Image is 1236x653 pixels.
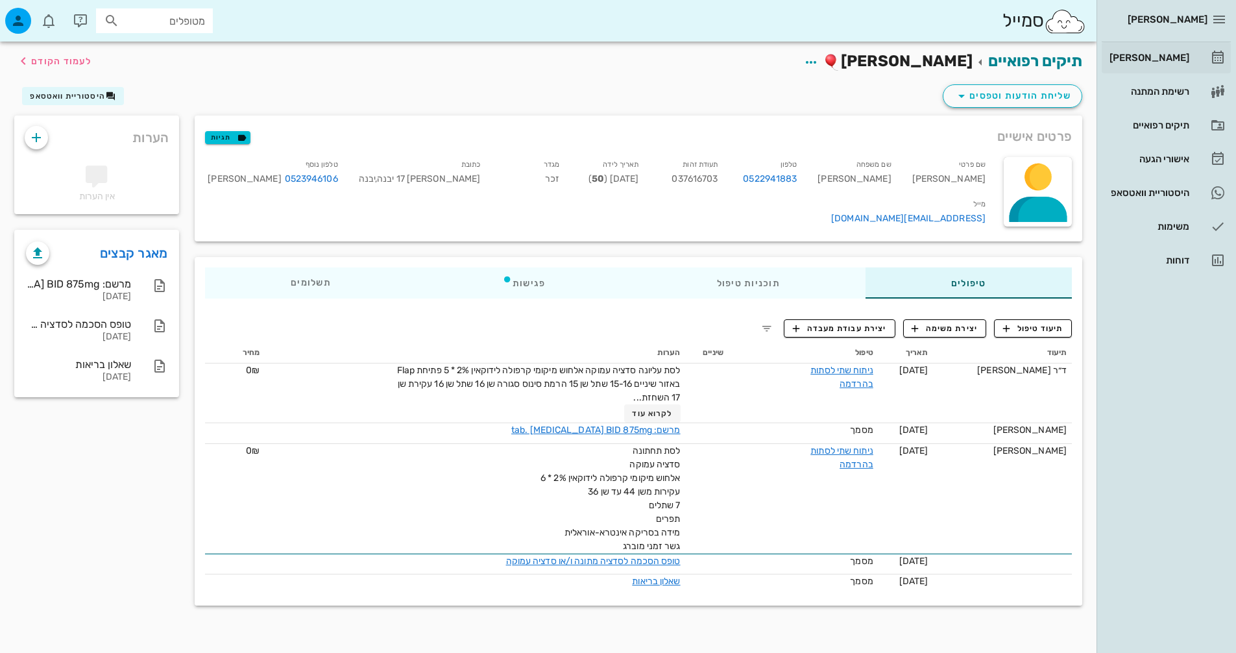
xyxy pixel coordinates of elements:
[902,154,996,194] div: [PERSON_NAME]
[1102,211,1231,242] a: משימות
[632,576,680,587] a: שאלון בריאות
[879,343,933,363] th: תאריך
[899,556,928,567] span: [DATE]
[592,173,604,184] strong: 50
[26,278,131,290] div: מרשם: tab. [MEDICAL_DATA] BID 875mg
[205,343,265,363] th: מחיר
[938,444,1067,458] div: [PERSON_NAME]
[1107,53,1189,63] div: [PERSON_NAME]
[26,332,131,343] div: [DATE]
[211,132,245,143] span: תגיות
[899,365,928,376] span: [DATE]
[208,172,337,186] div: [PERSON_NAME]
[686,343,729,363] th: שיניים
[938,423,1067,437] div: [PERSON_NAME]
[810,445,873,470] a: ניתוח שתי לסתות בהרדמה
[899,576,928,587] span: [DATE]
[26,318,131,330] div: טופס הסכמה לסדציה מתונה ו/או סדציה עמוקה
[807,154,901,194] div: [PERSON_NAME]
[683,160,718,169] small: תעודת זהות
[246,365,260,376] span: 0₪
[943,84,1082,108] button: שליחת הודעות וטפסים
[79,191,115,202] span: אין הערות
[26,358,131,371] div: שאלון בריאות
[850,425,873,436] span: מסמך
[938,363,1067,377] div: ד״ר [PERSON_NAME]
[1102,110,1231,141] a: תיקים רפואיים
[26,372,131,383] div: [DATE]
[933,343,1072,363] th: תיעוד
[1102,76,1231,107] a: רשימת המתנה
[1102,177,1231,208] a: היסטוריית וואטסאפ
[511,425,681,436] a: מרשם: tab. [MEDICAL_DATA] BID 875mg
[376,173,480,184] span: [PERSON_NAME] 17 יבנה
[793,323,886,334] span: יצירת עבודת מעבדה
[291,278,331,288] span: תשלומים
[624,404,681,423] button: לקרוא עוד
[38,10,46,18] span: תג
[376,173,377,184] span: ,
[506,556,681,567] a: טופס הסכמה לסדציה מתונה ו/או סדציה עמוקה
[632,409,672,418] span: לקרוא עוד
[588,173,638,184] span: [DATE] ( )
[831,213,986,224] a: [EMAIL_ADDRESS][DOMAIN_NAME]
[912,323,978,334] span: יצירת משימה
[899,425,928,436] span: [DATE]
[417,267,631,299] div: פגישות
[631,267,866,299] div: תוכניות טיפול
[781,160,797,169] small: טלפון
[1002,7,1086,35] div: סמייל
[603,160,638,169] small: תאריך לידה
[866,267,1072,299] div: טיפולים
[16,49,91,73] button: לעמוד הקודם
[903,319,987,338] button: יצירת משימה
[1107,154,1189,164] div: אישורי הגעה
[491,154,570,194] div: זכר
[100,243,168,264] a: מאגר קבצים
[973,200,986,208] small: מייל
[810,365,873,389] a: ניתוח שתי לסתות בהרדמה
[743,172,797,186] a: 0522941883
[856,160,891,169] small: שם משפחה
[1107,188,1189,198] div: היסטוריית וואטסאפ
[841,52,973,70] span: [PERSON_NAME]
[899,445,928,456] span: [DATE]
[205,131,250,144] button: תגיות
[1107,221,1189,232] div: משימות
[988,52,1082,70] a: תיקים רפואיים
[959,160,986,169] small: שם פרטי
[1107,120,1189,130] div: תיקים רפואיים
[397,365,681,403] span: לסת עליונה סדציה עמוקה אלחוש מיקומי קרפולה לידוקאין 2% * 5 פתיחת Flap באזור שיניים 15-16 שתל שן 1...
[31,56,91,67] span: לעמוד הקודם
[1102,245,1231,276] a: דוחות
[306,160,338,169] small: טלפון נוסף
[997,126,1072,147] span: פרטים אישיים
[1044,8,1086,34] img: SmileCloud logo
[850,576,873,587] span: מסמך
[954,88,1071,104] span: שליחת הודעות וטפסים
[1003,323,1063,334] span: תיעוד טיפול
[285,172,338,186] a: 0523946106
[544,160,559,169] small: מגדר
[994,319,1072,338] button: תיעוד טיפול
[26,291,131,302] div: [DATE]
[1102,42,1231,73] a: [PERSON_NAME]
[30,92,105,101] span: היסטוריית וואטסאפ
[672,173,718,184] span: 037616703
[1107,255,1189,265] div: דוחות
[461,160,481,169] small: כתובת
[22,87,124,105] button: היסטוריית וואטסאפ
[265,343,685,363] th: הערות
[1107,86,1189,97] div: רשימת המתנה
[359,173,376,184] span: יבנה
[850,556,873,567] span: מסמך
[1102,143,1231,175] a: אישורי הגעה
[14,116,179,153] div: הערות
[729,343,879,363] th: טיפול
[1128,14,1207,25] span: [PERSON_NAME]
[246,445,260,456] span: 0₪
[784,319,895,338] button: יצירת עבודת מעבדה
[824,54,841,71] img: ballon.2b982a8d.png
